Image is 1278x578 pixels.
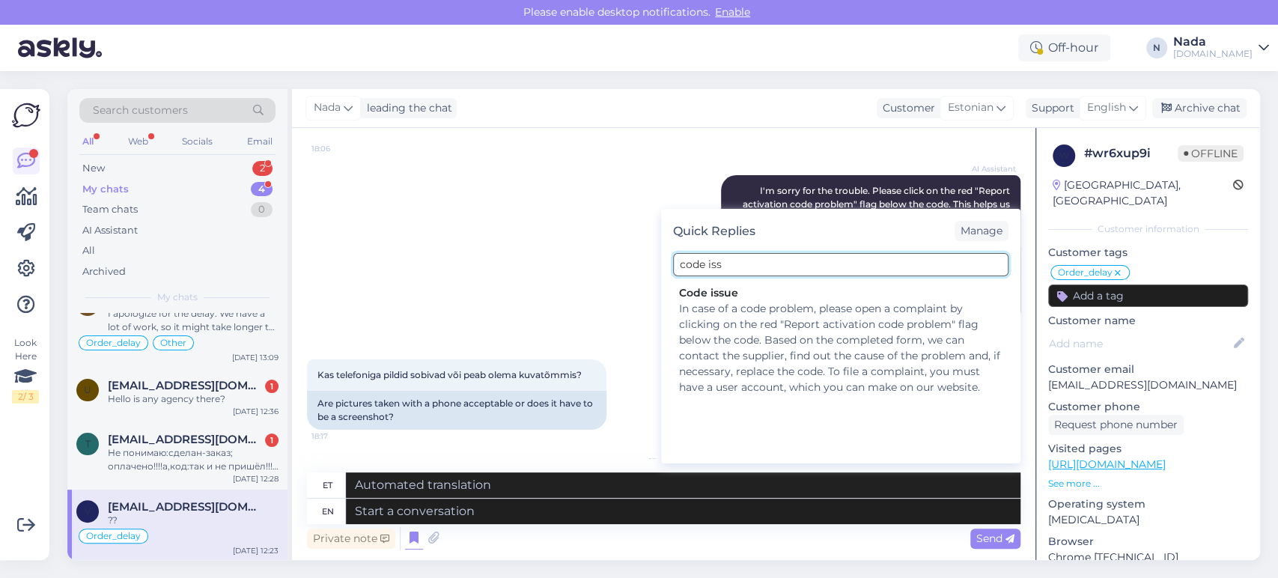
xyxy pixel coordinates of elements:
[673,222,755,240] div: Quick Replies
[85,505,91,517] span: v
[1173,36,1253,48] div: Nada
[108,514,279,527] div: ??
[82,182,129,197] div: My chats
[84,384,91,395] span: U
[311,143,368,154] span: 18:06
[1146,37,1167,58] div: N
[12,390,39,404] div: 2 / 3
[125,132,151,151] div: Web
[1048,512,1248,528] p: [MEDICAL_DATA]
[265,433,279,447] div: 1
[82,161,105,176] div: New
[960,163,1016,174] span: AI Assistant
[1026,100,1074,116] div: Support
[233,406,279,417] div: [DATE] 12:36
[157,290,198,304] span: My chats
[1048,362,1248,377] p: Customer email
[252,161,273,176] div: 2
[108,500,264,514] span: vahurveemees@gmail.com
[1173,48,1253,60] div: [DOMAIN_NAME]
[877,100,935,116] div: Customer
[233,545,279,556] div: [DATE] 12:23
[1048,441,1248,457] p: Visited pages
[1053,177,1233,209] div: [GEOGRAPHIC_DATA], [GEOGRAPHIC_DATA]
[1048,377,1248,393] p: [EMAIL_ADDRESS][DOMAIN_NAME]
[1048,496,1248,512] p: Operating system
[710,5,755,19] span: Enable
[108,307,279,334] div: I apologize for the delay. We have a lot of work, so it might take longer to fulfill orders. Your...
[86,532,141,541] span: Order_delay
[233,473,279,484] div: [DATE] 12:28
[244,132,276,151] div: Email
[160,338,186,347] span: Other
[740,185,1012,237] span: I'm sorry for the trouble. Please click on the red "Report activation code problem" flag below th...
[955,221,1008,241] div: Manage
[85,438,91,449] span: t
[673,253,1008,276] input: Search for Quick Replies
[1048,285,1248,307] input: Add a tag
[86,338,141,347] span: Order_delay
[1152,98,1247,118] div: Archive chat
[82,243,95,258] div: All
[108,446,279,473] div: Не понимаю:сделан-заказ; оплачено!!!!а,код:так и не пришёл!!! почему???
[1058,268,1113,277] span: Order_delay
[307,455,1020,469] div: [DATE]
[82,223,138,238] div: AI Assistant
[79,132,97,151] div: All
[82,264,126,279] div: Archived
[1018,34,1110,61] div: Off-hour
[251,182,273,197] div: 4
[307,391,606,430] div: Are pictures taken with a phone acceptable or does it have to be a screenshot?
[232,352,279,363] div: [DATE] 13:09
[1048,399,1248,415] p: Customer phone
[1048,245,1248,261] p: Customer tags
[361,100,452,116] div: leading the chat
[108,392,279,406] div: Hello is any agency there?
[93,103,188,118] span: Search customers
[1048,222,1248,236] div: Customer information
[322,499,334,524] div: en
[179,132,216,151] div: Socials
[251,202,273,217] div: 0
[1048,550,1248,565] p: Chrome [TECHNICAL_ID]
[976,532,1014,545] span: Send
[307,529,395,549] div: Private note
[82,202,138,217] div: Team chats
[948,100,994,116] span: Estonian
[1087,100,1126,116] span: English
[1048,457,1166,471] a: [URL][DOMAIN_NAME]
[311,431,368,442] span: 18:17
[1048,477,1248,490] p: See more ...
[1178,145,1244,162] span: Offline
[12,101,40,130] img: Askly Logo
[317,369,582,380] span: Kas telefoniga pildid sobivad või peab olema kuvatõmmis?
[679,301,1002,395] div: In case of a code problem, please open a complaint by clicking on the red "Report activation code...
[1084,144,1178,162] div: # wr6xup9i
[1173,36,1269,60] a: Nada[DOMAIN_NAME]
[1048,313,1248,329] p: Customer name
[265,380,279,393] div: 1
[1049,335,1231,352] input: Add name
[1048,534,1248,550] p: Browser
[314,100,341,116] span: Nada
[1059,150,1069,161] span: w
[108,379,264,392] span: Uleesment@gmail.com
[1048,415,1184,435] div: Request phone number
[108,433,264,446] span: tatjana7432@inbox.lv
[323,472,332,498] div: et
[679,285,1002,301] div: Code issue
[12,336,39,404] div: Look Here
